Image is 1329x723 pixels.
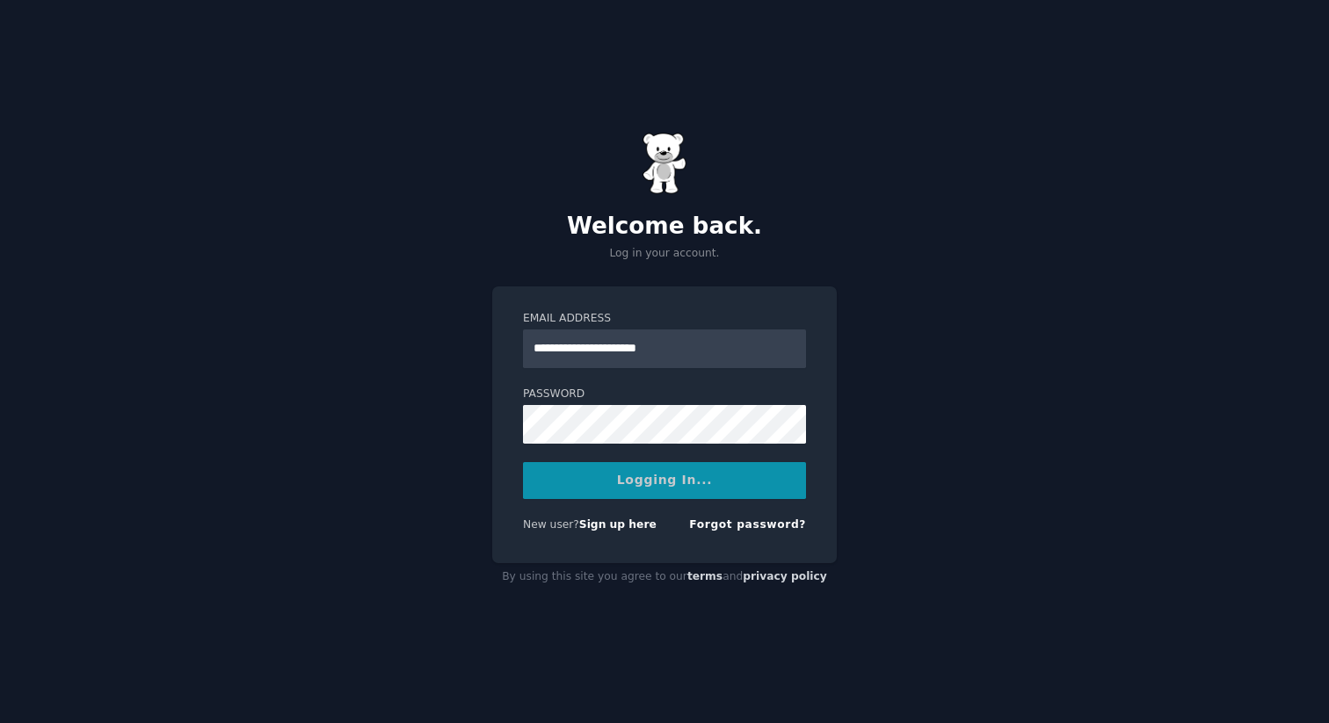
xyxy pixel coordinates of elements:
a: terms [687,570,723,582]
span: New user? [523,518,579,531]
label: Password [523,387,806,402]
a: Forgot password? [689,518,806,531]
a: privacy policy [743,570,827,582]
h2: Welcome back. [492,213,837,241]
a: Sign up here [579,518,657,531]
p: Log in your account. [492,246,837,262]
img: Gummy Bear [643,133,686,194]
div: By using this site you agree to our and [492,563,837,591]
label: Email Address [523,311,806,327]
